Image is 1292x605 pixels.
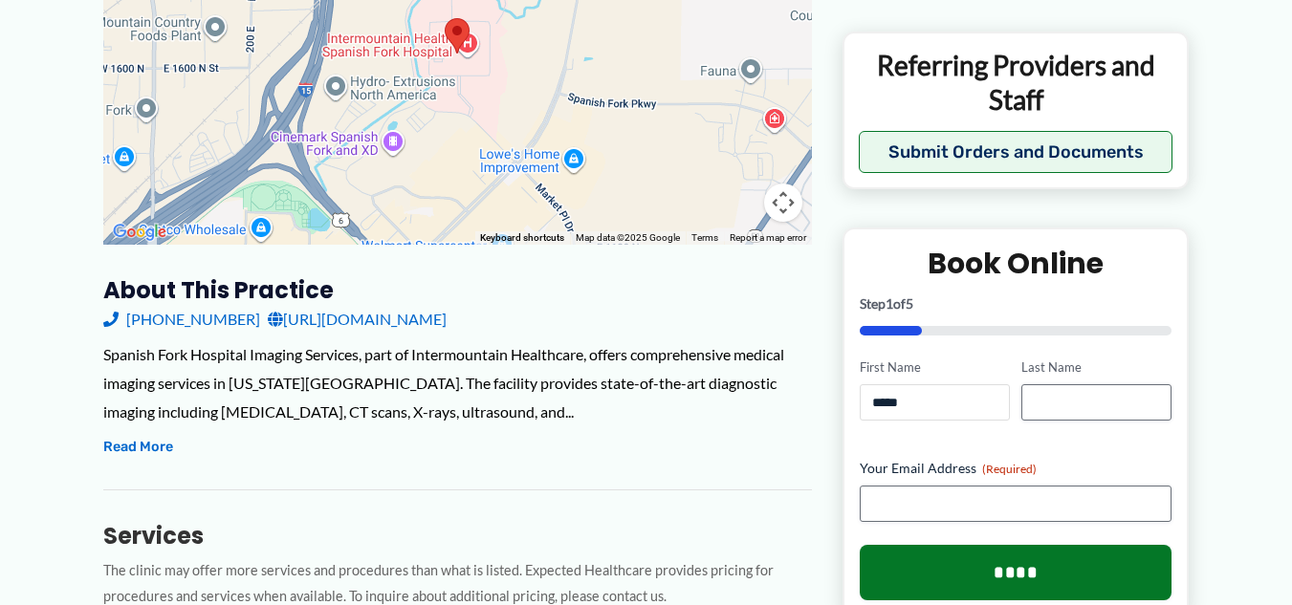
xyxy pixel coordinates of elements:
a: Open this area in Google Maps (opens a new window) [108,220,171,245]
span: 1 [886,295,893,312]
h3: About this practice [103,275,812,305]
span: 5 [906,295,913,312]
a: Report a map error [730,232,806,243]
label: First Name [860,358,1010,377]
a: [URL][DOMAIN_NAME] [268,305,447,334]
span: Map data ©2025 Google [576,232,680,243]
button: Submit Orders and Documents [859,131,1173,173]
div: Spanish Fork Hospital Imaging Services, part of Intermountain Healthcare, offers comprehensive me... [103,340,812,425]
img: Google [108,220,171,245]
button: Map camera controls [764,184,802,222]
label: Last Name [1021,358,1172,377]
button: Keyboard shortcuts [480,231,564,245]
label: Your Email Address [860,458,1172,477]
a: Terms (opens in new tab) [691,232,718,243]
p: Referring Providers and Staff [859,47,1173,117]
span: (Required) [982,461,1037,475]
button: Read More [103,436,173,459]
p: Step of [860,297,1172,311]
h3: Services [103,521,812,551]
a: [PHONE_NUMBER] [103,305,260,334]
h2: Book Online [860,245,1172,282]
